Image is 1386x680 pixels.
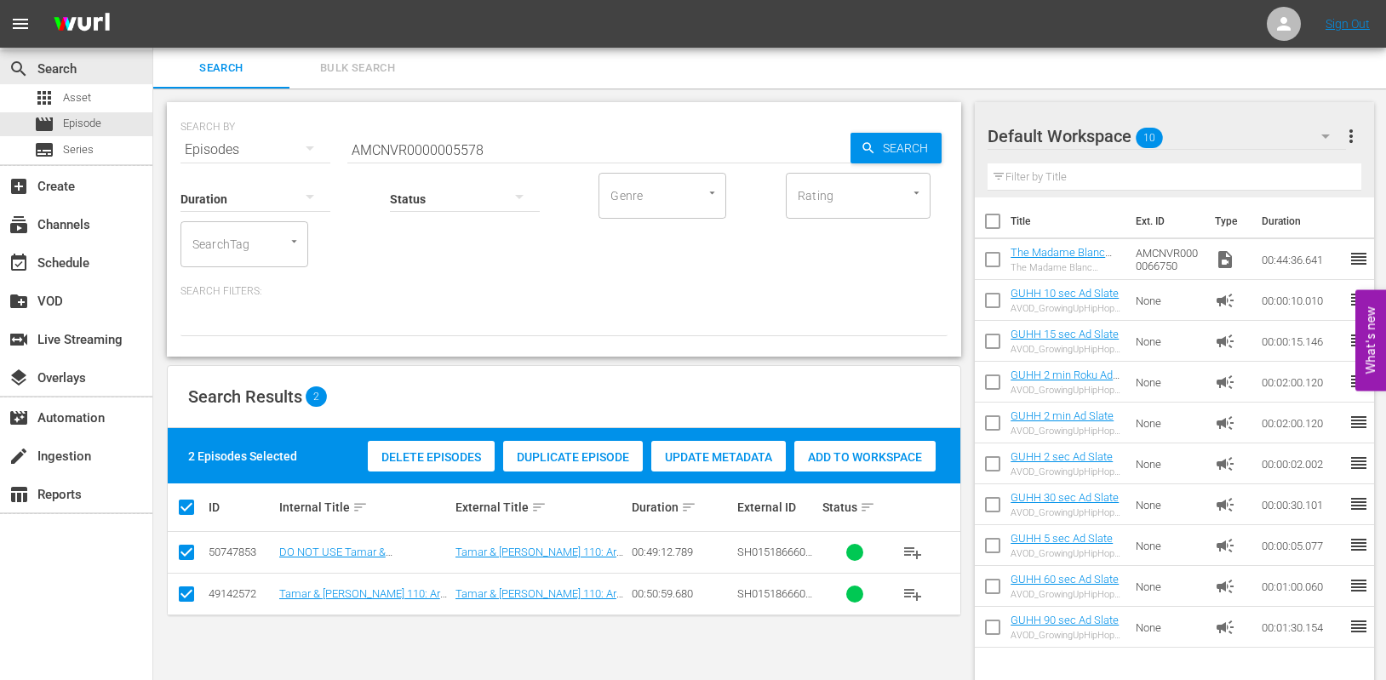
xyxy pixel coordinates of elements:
button: playlist_add [892,532,933,573]
div: Duration [632,497,732,517]
td: None [1129,403,1209,443]
span: Channels [9,214,29,235]
a: DO NOT USE Tamar & [PERSON_NAME] 110: Are You Ready For Tamar?!? [279,546,424,584]
button: playlist_add [892,574,933,614]
div: AVOD_GrowingUpHipHopWeTV_WillBeRightBack _15sec_RB24_S01398805005 [1011,344,1122,355]
div: AVOD_GrowingUpHipHopWeTV_WillBeRightBack _90sec_RB24_S01398805002 [1011,630,1122,641]
a: GUHH 15 sec Ad Slate [1011,328,1119,340]
span: Search [9,59,29,79]
span: Series [63,141,94,158]
span: reorder [1349,453,1369,473]
span: Ingestion [9,446,29,466]
a: GUHH 5 sec Ad Slate [1011,532,1113,545]
span: Ad [1215,454,1235,474]
span: reorder [1349,289,1369,310]
div: AVOD_GrowingUpHipHopWeTV_WillBeRightBack _5sec_RB24_S01398805007 [1011,548,1122,559]
div: ID [209,500,274,514]
td: 00:00:02.002 [1255,443,1349,484]
div: Internal Title [279,497,450,517]
span: sort [352,500,368,515]
a: GUHH 2 min Ad Slate [1011,409,1114,422]
span: reorder [1349,249,1369,269]
td: 00:44:36.641 [1255,239,1349,280]
th: Ext. ID [1125,197,1205,245]
button: Open [704,185,720,201]
span: Bulk Search [300,59,415,78]
span: reorder [1349,575,1369,596]
span: VOD [9,291,29,311]
td: None [1129,566,1209,607]
span: sort [860,500,875,515]
td: None [1129,321,1209,362]
td: 00:02:00.120 [1255,403,1349,443]
span: playlist_add [902,584,923,604]
div: 49142572 [209,587,274,600]
span: Duplicate Episode [503,450,643,464]
div: 00:49:12.789 [632,546,732,558]
span: Delete Episodes [368,450,495,464]
td: 00:01:00.060 [1255,566,1349,607]
td: None [1129,607,1209,648]
span: Reports [9,484,29,505]
span: Search [163,59,279,78]
th: Duration [1251,197,1354,245]
td: 00:00:15.146 [1255,321,1349,362]
div: 2 Episodes Selected [188,448,297,465]
button: Delete Episodes [368,441,495,471]
button: Open Feedback Widget [1355,289,1386,391]
span: sort [681,500,696,515]
td: 00:00:30.101 [1255,484,1349,525]
a: GUHH 60 sec Ad Slate [1011,573,1119,586]
span: reorder [1349,534,1369,555]
span: Search [876,133,942,163]
a: The Madame Blanc Mysteries 103: Episode 3 [1011,246,1112,284]
span: Update Metadata [651,450,786,464]
div: External Title [455,497,627,517]
button: Open [286,233,302,249]
td: 00:00:10.010 [1255,280,1349,321]
span: Ad [1215,290,1235,311]
td: None [1129,280,1209,321]
div: AVOD_GrowingUpHipHopWeTV_WillBeRightBack _10sec_RB24_S01398805006 [1011,303,1122,314]
div: Default Workspace [988,112,1346,160]
td: 00:00:05.077 [1255,525,1349,566]
span: Series [34,140,54,160]
div: Status [822,497,888,517]
a: Tamar & [PERSON_NAME] 110: Are You Ready For Tamar?!? [455,587,623,613]
span: Episode [63,115,101,132]
span: SH015186660000 [737,546,812,571]
div: Episodes [180,126,330,174]
span: Ad [1215,413,1235,433]
span: Search Results [188,386,302,407]
button: Search [850,133,942,163]
span: reorder [1349,616,1369,637]
td: 00:01:30.154 [1255,607,1349,648]
span: Video [1215,249,1235,270]
span: reorder [1349,412,1369,432]
span: Ad [1215,372,1235,392]
td: None [1129,525,1209,566]
button: Duplicate Episode [503,441,643,471]
p: Search Filters: [180,284,948,299]
span: reorder [1349,494,1369,514]
span: Ad [1215,535,1235,556]
a: GUHH 10 sec Ad Slate [1011,287,1119,300]
span: 2 [306,386,327,407]
a: GUHH 30 sec Ad Slate [1011,491,1119,504]
span: playlist_add [902,542,923,563]
a: GUHH 90 sec Ad Slate [1011,614,1119,626]
span: Automation [9,408,29,428]
button: Add to Workspace [794,441,936,471]
span: sort [531,500,547,515]
div: External ID [737,500,816,514]
div: AVOD_GrowingUpHipHopWeTV_WillBeRightBack _2sec_RB24_S01398805008 [1011,466,1122,477]
div: AVOD_GrowingUpHipHopWeTV_WillBeRightBack _2MinCountdown_RB24_S01398804001-Roku [1011,385,1122,396]
div: 50747853 [209,546,274,558]
span: Ad [1215,617,1235,637]
span: reorder [1349,330,1369,351]
div: AVOD_GrowingUpHipHopWeTV_WillBeRightBack _2Min_RB24_S01398805001 [1011,426,1122,437]
span: menu [10,14,31,34]
td: None [1129,362,1209,403]
a: GUHH 2 min Roku Ad Slate [1011,369,1120,394]
span: Add to Workspace [794,450,936,464]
